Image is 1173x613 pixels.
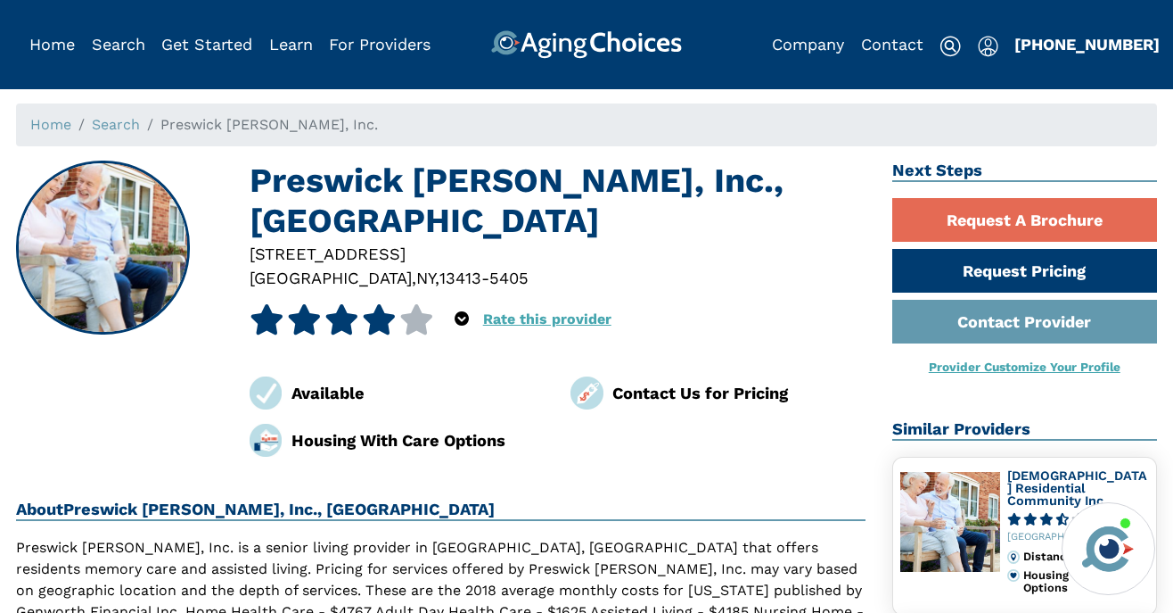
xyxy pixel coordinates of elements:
[250,242,865,266] div: [STREET_ADDRESS]
[16,500,865,521] h2: About Preswick [PERSON_NAME], Inc., [GEOGRAPHIC_DATA]
[269,35,313,54] a: Learn
[483,311,611,327] a: Rate this provider
[250,161,865,242] h1: Preswick [PERSON_NAME], Inc., [GEOGRAPHIC_DATA]
[92,30,145,59] div: Popover trigger
[291,381,545,405] div: Available
[612,381,865,405] div: Contact Us for Pricing
[160,116,378,133] span: Preswick [PERSON_NAME], Inc.
[892,198,1158,242] a: Request A Brochure
[892,249,1158,293] a: Request Pricing
[416,269,435,287] span: NY
[161,35,252,54] a: Get Started
[1007,569,1020,582] img: primary.svg
[861,35,923,54] a: Contact
[1078,518,1138,579] img: avatar
[1023,569,1149,595] div: Housing With Care Options
[92,116,140,133] a: Search
[412,269,416,287] span: ,
[892,161,1158,182] h2: Next Steps
[892,419,1158,441] h2: Similar Providers
[892,300,1158,344] a: Contact Provider
[1014,35,1160,54] a: [PHONE_NUMBER]
[455,304,469,335] div: Popover trigger
[1007,532,1150,543] div: [GEOGRAPHIC_DATA]
[291,428,545,452] div: Housing With Care Options
[929,360,1120,374] a: Provider Customize Your Profile
[16,104,1157,146] nav: breadcrumb
[439,266,529,290] div: 13413-5405
[30,116,71,133] a: Home
[435,269,439,287] span: ,
[250,269,412,287] span: [GEOGRAPHIC_DATA]
[939,36,961,57] img: search-icon.svg
[29,35,75,54] a: Home
[1023,551,1149,563] div: Distance 0.3 Miles
[491,30,682,59] img: AgingChoices
[772,35,844,54] a: Company
[978,36,998,57] img: user-icon.svg
[1007,551,1020,563] img: distance.svg
[1007,468,1147,507] a: [DEMOGRAPHIC_DATA] Residential Community Inc
[92,35,145,54] a: Search
[18,162,189,334] img: Preswick Glen, Inc., New Hartford NY
[1007,513,1150,526] a: 3.8
[329,35,431,54] a: For Providers
[978,30,998,59] div: Popover trigger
